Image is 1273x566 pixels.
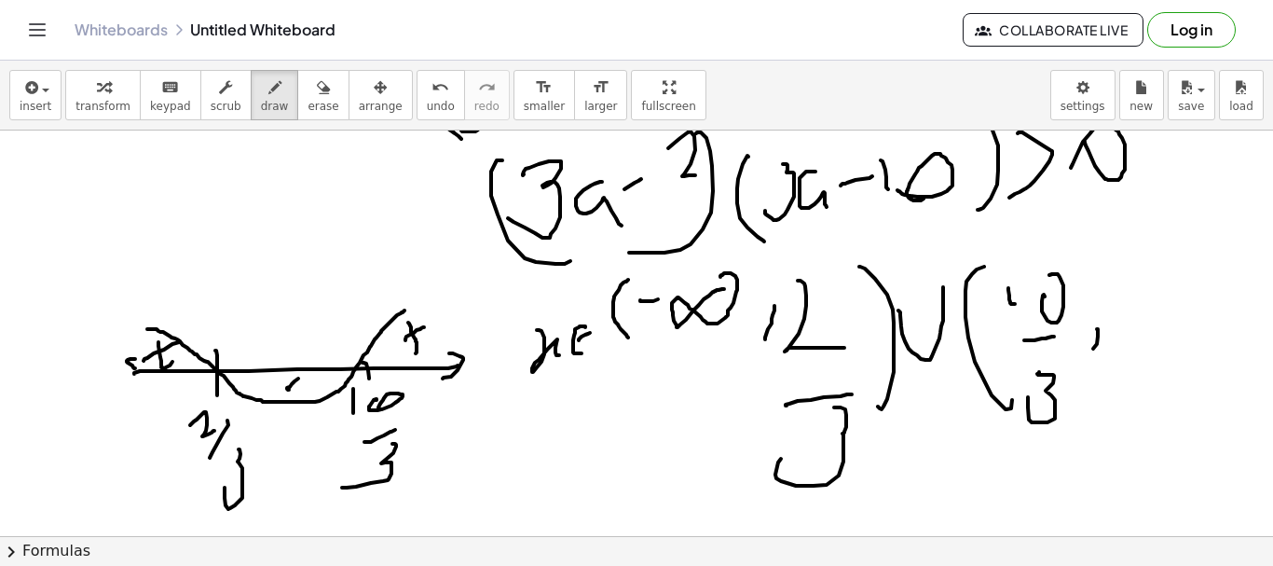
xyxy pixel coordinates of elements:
[1129,100,1153,113] span: new
[200,70,252,120] button: scrub
[211,100,241,113] span: scrub
[1050,70,1116,120] button: settings
[524,100,565,113] span: smaller
[75,21,168,39] a: Whiteboards
[979,21,1128,38] span: Collaborate Live
[65,70,141,120] button: transform
[161,76,179,99] i: keyboard
[20,100,51,113] span: insert
[261,100,289,113] span: draw
[1061,100,1105,113] span: settings
[427,100,455,113] span: undo
[963,13,1143,47] button: Collaborate Live
[297,70,349,120] button: erase
[584,100,617,113] span: larger
[464,70,510,120] button: redoredo
[9,70,62,120] button: insert
[75,100,130,113] span: transform
[592,76,609,99] i: format_size
[349,70,413,120] button: arrange
[641,100,695,113] span: fullscreen
[474,100,500,113] span: redo
[1168,70,1215,120] button: save
[308,100,338,113] span: erase
[574,70,627,120] button: format_sizelarger
[150,100,191,113] span: keypad
[431,76,449,99] i: undo
[1119,70,1164,120] button: new
[478,76,496,99] i: redo
[1147,12,1236,48] button: Log in
[1219,70,1264,120] button: load
[631,70,705,120] button: fullscreen
[513,70,575,120] button: format_sizesmaller
[417,70,465,120] button: undoundo
[1178,100,1204,113] span: save
[1229,100,1253,113] span: load
[359,100,403,113] span: arrange
[251,70,299,120] button: draw
[140,70,201,120] button: keyboardkeypad
[22,15,52,45] button: Toggle navigation
[535,76,553,99] i: format_size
